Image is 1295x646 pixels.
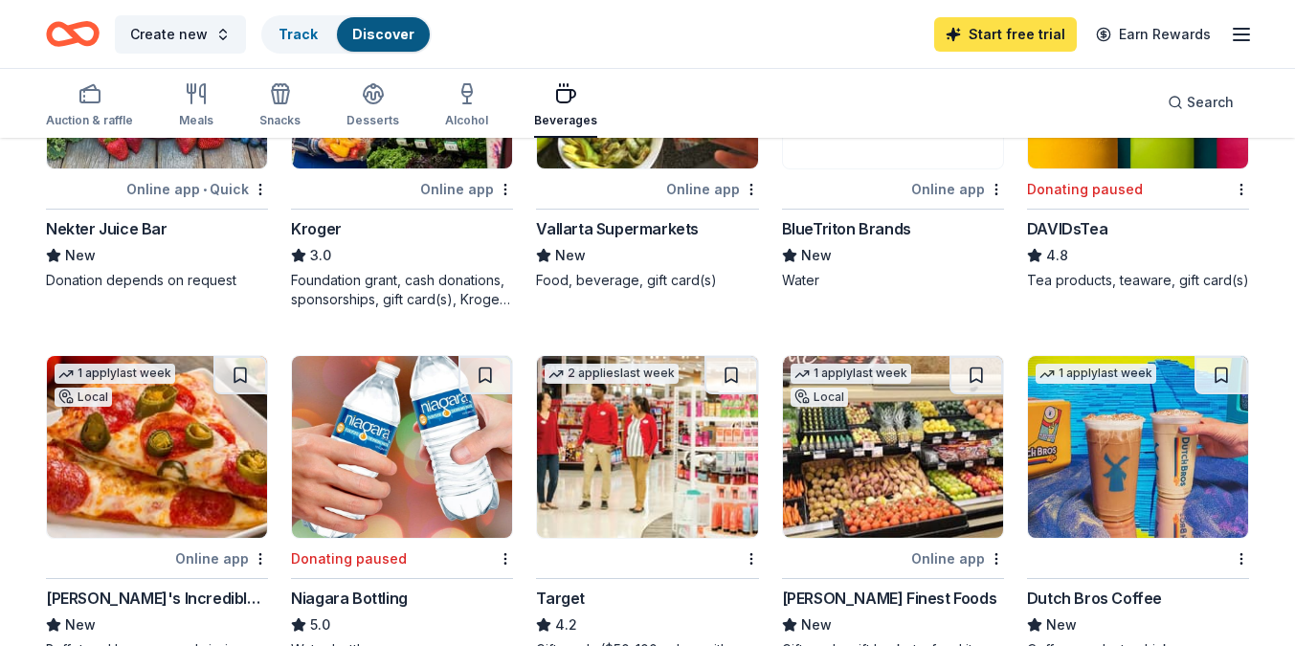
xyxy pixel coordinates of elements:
[1027,178,1143,201] div: Donating paused
[46,113,133,128] div: Auction & raffle
[291,271,513,309] div: Foundation grant, cash donations, sponsorships, gift card(s), Kroger products
[791,388,848,407] div: Local
[1046,613,1077,636] span: New
[115,15,246,54] button: Create new
[782,271,1004,290] div: Water
[310,244,331,267] span: 3.0
[346,75,399,138] button: Desserts
[179,75,213,138] button: Meals
[126,177,268,201] div: Online app Quick
[791,364,911,384] div: 1 apply last week
[292,356,512,538] img: Image for Niagara Bottling
[55,388,112,407] div: Local
[1084,17,1222,52] a: Earn Rewards
[46,271,268,290] div: Donation depends on request
[1028,356,1248,538] img: Image for Dutch Bros Coffee
[259,75,301,138] button: Snacks
[259,113,301,128] div: Snacks
[536,271,758,290] div: Food, beverage, gift card(s)
[911,546,1004,570] div: Online app
[555,613,577,636] span: 4.2
[261,15,432,54] button: TrackDiscover
[1027,271,1249,290] div: Tea products, teaware, gift card(s)
[1027,587,1162,610] div: Dutch Bros Coffee
[291,547,407,570] div: Donating paused
[346,113,399,128] div: Desserts
[782,217,911,240] div: BlueTriton Brands
[279,26,318,42] a: Track
[555,244,586,267] span: New
[545,364,679,384] div: 2 applies last week
[291,587,408,610] div: Niagara Bottling
[47,356,267,538] img: Image for John's Incredible Pizza
[534,113,597,128] div: Beverages
[782,587,997,610] div: [PERSON_NAME] Finest Foods
[445,75,488,138] button: Alcohol
[537,356,757,538] img: Image for Target
[801,613,832,636] span: New
[65,613,96,636] span: New
[46,587,268,610] div: [PERSON_NAME]'s Incredible Pizza
[46,75,133,138] button: Auction & raffle
[310,613,330,636] span: 5.0
[46,11,100,56] a: Home
[352,26,414,42] a: Discover
[1152,83,1249,122] button: Search
[1187,91,1234,114] span: Search
[65,244,96,267] span: New
[801,244,832,267] span: New
[291,217,342,240] div: Kroger
[934,17,1077,52] a: Start free trial
[179,113,213,128] div: Meals
[1027,217,1107,240] div: DAVIDsTea
[911,177,1004,201] div: Online app
[55,364,175,384] div: 1 apply last week
[420,177,513,201] div: Online app
[1046,244,1068,267] span: 4.8
[536,217,699,240] div: Vallarta Supermarkets
[175,546,268,570] div: Online app
[445,113,488,128] div: Alcohol
[46,217,167,240] div: Nekter Juice Bar
[130,23,208,46] span: Create new
[534,75,597,138] button: Beverages
[536,587,585,610] div: Target
[666,177,759,201] div: Online app
[203,182,207,197] span: •
[1036,364,1156,384] div: 1 apply last week
[783,356,1003,538] img: Image for Jensen’s Finest Foods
